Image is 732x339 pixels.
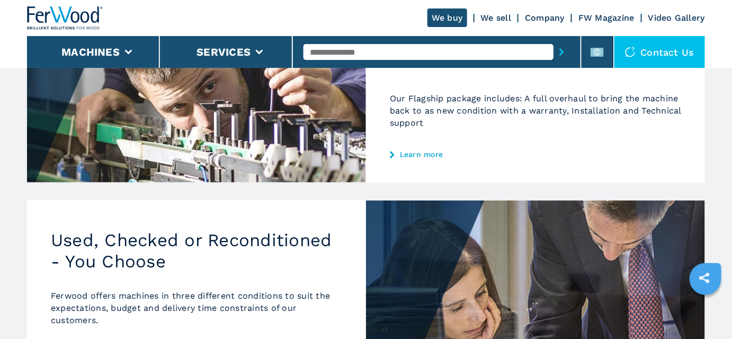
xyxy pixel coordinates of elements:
a: Learn more [390,150,681,159]
p: Our Flagship package includes: A full overhaul to bring the machine back to as new condition with... [390,92,681,129]
a: FW Magazine [578,13,635,23]
iframe: Chat [687,291,724,331]
div: Contact us [614,36,706,68]
a: We buy [427,8,467,27]
p: Ferwood offers machines in three different conditions to suit the expectations, budget and delive... [51,290,342,326]
button: Services [197,46,251,58]
a: sharethis [691,265,718,291]
a: Company [525,13,565,23]
img: Ferwood [27,6,103,30]
img: Contact us [625,47,636,57]
a: We sell [481,13,512,23]
button: Machines [61,46,120,58]
button: submit-button [554,40,570,64]
h2: Used, Checked or Reconditioned - You Choose [51,230,342,272]
a: Video Gallery [648,13,705,23]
